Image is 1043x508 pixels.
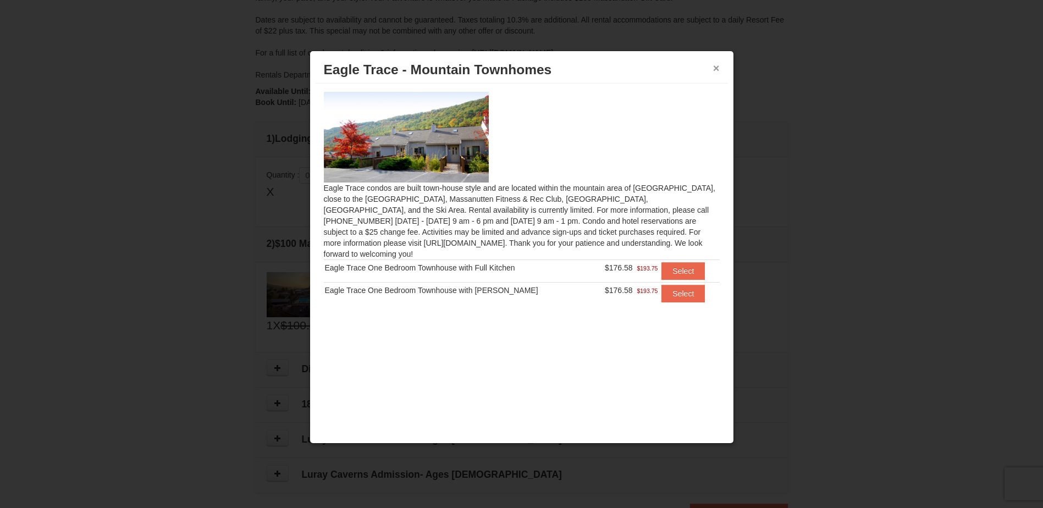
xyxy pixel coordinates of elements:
img: 19218983-1-9b289e55.jpg [324,92,489,182]
div: Eagle Trace One Bedroom Townhouse with Full Kitchen [325,262,590,273]
span: $193.75 [637,263,658,274]
button: × [713,63,720,74]
button: Select [661,262,705,280]
span: Eagle Trace - Mountain Townhomes [324,62,552,77]
span: $176.58 [605,263,633,272]
span: $176.58 [605,286,633,295]
button: Select [661,285,705,302]
span: $193.75 [637,285,658,296]
div: Eagle Trace One Bedroom Townhouse with [PERSON_NAME] [325,285,590,296]
div: Eagle Trace condos are built town-house style and are located within the mountain area of [GEOGRA... [316,84,728,324]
